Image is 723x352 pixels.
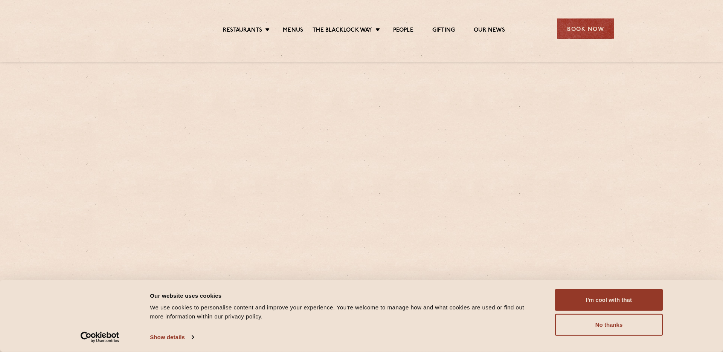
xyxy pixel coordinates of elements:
[150,291,538,300] div: Our website uses cookies
[557,18,614,39] div: Book Now
[283,27,303,35] a: Menus
[109,7,174,51] img: svg%3E
[313,27,372,35] a: The Blacklock Way
[432,27,455,35] a: Gifting
[393,27,413,35] a: People
[150,303,538,321] div: We use cookies to personalise content and improve your experience. You're welcome to manage how a...
[474,27,505,35] a: Our News
[223,27,262,35] a: Restaurants
[67,332,133,343] a: Usercentrics Cookiebot - opens in a new window
[150,332,194,343] a: Show details
[555,289,663,311] button: I'm cool with that
[555,314,663,336] button: No thanks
